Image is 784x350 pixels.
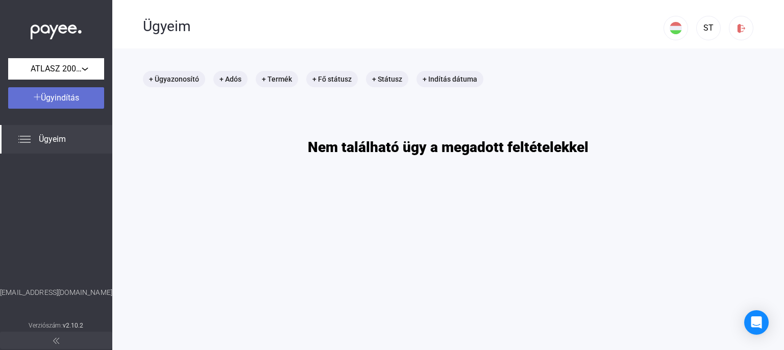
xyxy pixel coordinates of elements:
button: logout-red [729,16,753,40]
img: arrow-double-left-grey.svg [53,338,59,344]
span: ATLASZ 2000 Kft [31,63,82,75]
h1: Nem található ügy a megadott feltételekkel [308,138,589,156]
div: Open Intercom Messenger [744,310,769,335]
strong: v2.10.2 [63,322,84,329]
img: plus-white.svg [34,93,41,101]
button: HU [664,16,688,40]
span: Ügyindítás [41,93,79,103]
button: Ügyindítás [8,87,104,109]
mat-chip: + Ügyazonosító [143,71,205,87]
span: Ügyeim [39,133,66,145]
mat-chip: + Státusz [366,71,408,87]
button: ST [696,16,721,40]
img: white-payee-white-dot.svg [31,19,82,40]
img: list.svg [18,133,31,145]
mat-chip: + Adós [213,71,248,87]
button: ATLASZ 2000 Kft [8,58,104,80]
mat-chip: + Fő státusz [306,71,358,87]
img: logout-red [736,23,747,34]
div: Ügyeim [143,18,664,35]
mat-chip: + Indítás dátuma [416,71,483,87]
mat-chip: + Termék [256,71,298,87]
img: HU [670,22,682,34]
div: ST [700,22,717,34]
